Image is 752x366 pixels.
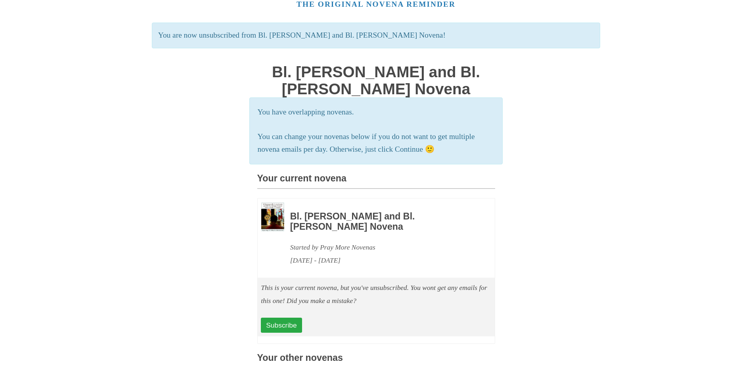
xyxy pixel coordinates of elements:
[261,202,284,231] img: Novena image
[290,212,473,232] h3: Bl. [PERSON_NAME] and Bl. [PERSON_NAME] Novena
[261,284,487,305] em: This is your current novena, but you've unsubscribed. You wont get any emails for this one! Did y...
[152,23,600,48] p: You are now unsubscribed from Bl. [PERSON_NAME] and Bl. [PERSON_NAME] Novena!
[290,241,473,254] div: Started by Pray More Novenas
[258,106,495,119] p: You have overlapping novenas.
[257,173,495,189] h3: Your current novena
[290,254,473,267] div: [DATE] - [DATE]
[257,64,495,97] h1: Bl. [PERSON_NAME] and Bl. [PERSON_NAME] Novena
[258,130,495,156] p: You can change your novenas below if you do not want to get multiple novena emails per day. Other...
[261,318,302,333] a: Subscribe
